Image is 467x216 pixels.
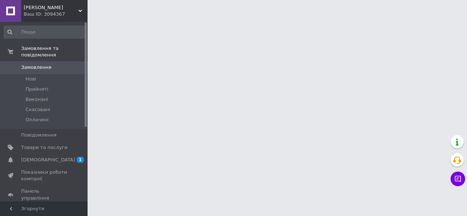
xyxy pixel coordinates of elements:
span: Виконані [26,96,48,103]
span: Скасовані [26,106,50,113]
input: Пошук [4,25,86,39]
span: [DEMOGRAPHIC_DATA] [21,157,75,163]
span: 1 [77,157,84,163]
div: Ваш ID: 3094367 [24,11,88,17]
span: Прийняті [26,86,48,93]
span: Оплачені [26,117,49,123]
span: Замовлення та повідомлення [21,45,88,58]
button: Чат з покупцем [451,172,465,186]
span: Севен Фішинг [24,4,78,11]
span: Нові [26,76,36,82]
span: Показники роботи компанії [21,169,67,182]
span: Товари та послуги [21,144,67,151]
span: Повідомлення [21,132,57,138]
span: Замовлення [21,64,51,71]
span: Панель управління [21,188,67,201]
